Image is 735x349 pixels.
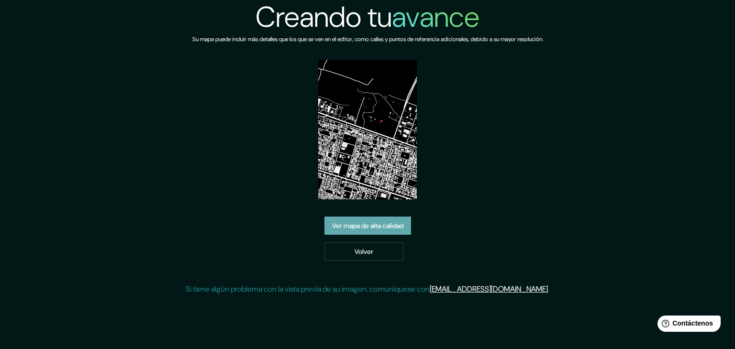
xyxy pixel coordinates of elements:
[186,284,430,294] font: Si tiene algún problema con la vista previa de su imagen, comuníquese con
[324,217,411,235] a: Ver mapa de alta calidad
[192,35,543,43] font: Su mapa puede incluir más detalles que los que se ven en el editor, como calles y puntos de refer...
[332,221,403,230] font: Ver mapa de alta calidad
[650,312,724,338] iframe: Lanzador de widgets de ayuda
[355,247,373,256] font: Volver
[430,284,548,294] a: [EMAIL_ADDRESS][DOMAIN_NAME]
[548,284,549,294] font: .
[318,60,417,199] img: vista previa del mapa creado
[324,242,403,261] a: Volver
